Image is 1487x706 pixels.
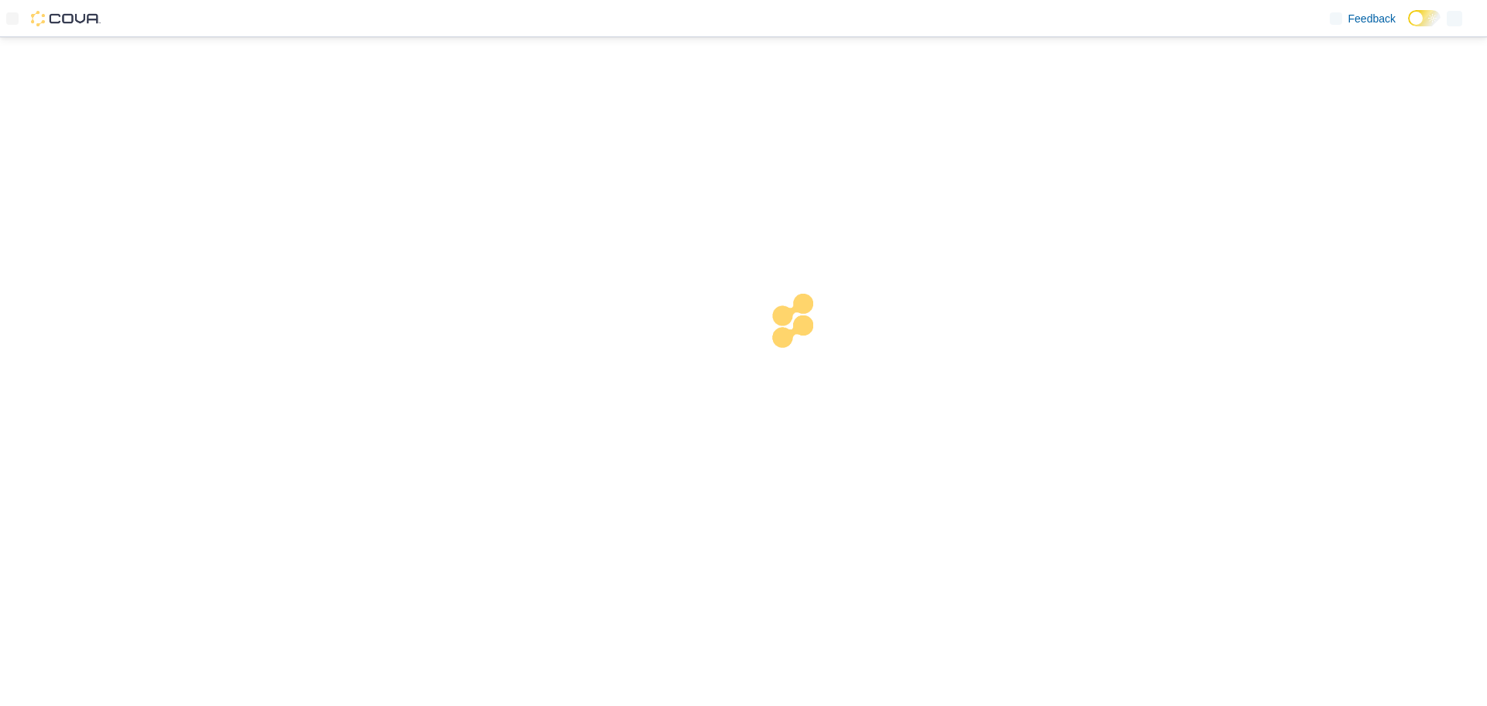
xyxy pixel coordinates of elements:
[31,11,101,26] img: Cova
[743,282,860,398] img: cova-loader
[1408,10,1441,26] input: Dark Mode
[1348,11,1396,26] span: Feedback
[1324,3,1402,34] a: Feedback
[1408,26,1409,27] span: Dark Mode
